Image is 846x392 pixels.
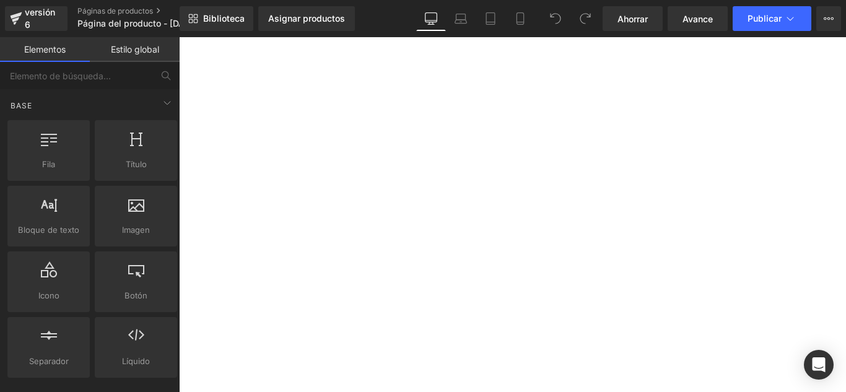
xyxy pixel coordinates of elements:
[18,225,79,235] font: Bloque de texto
[505,6,535,31] a: Móvil
[543,6,568,31] button: Deshacer
[29,356,69,366] font: Separador
[476,6,505,31] a: Tableta
[77,6,153,15] font: Páginas de productos
[77,18,235,28] font: Página del producto - [DATE] 17:30:57
[11,101,32,110] font: Base
[682,14,713,24] font: Avance
[77,6,220,16] a: Páginas de productos
[804,350,834,380] div: Abrir Intercom Messenger
[748,13,782,24] font: Publicar
[122,225,150,235] font: Imagen
[816,6,841,31] button: Más
[38,290,59,300] font: Icono
[126,159,147,169] font: Título
[617,14,648,24] font: Ahorrar
[5,6,68,31] a: versión 6
[124,290,147,300] font: Botón
[268,13,345,24] font: Asignar productos
[668,6,728,31] a: Avance
[446,6,476,31] a: Computadora portátil
[111,44,159,54] font: Estilo global
[416,6,446,31] a: De oficina
[733,6,811,31] button: Publicar
[42,159,55,169] font: Fila
[573,6,598,31] button: Rehacer
[24,44,66,54] font: Elementos
[122,356,150,366] font: Líquido
[180,6,253,31] a: Nueva Biblioteca
[203,13,245,24] font: Biblioteca
[25,7,55,30] font: versión 6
